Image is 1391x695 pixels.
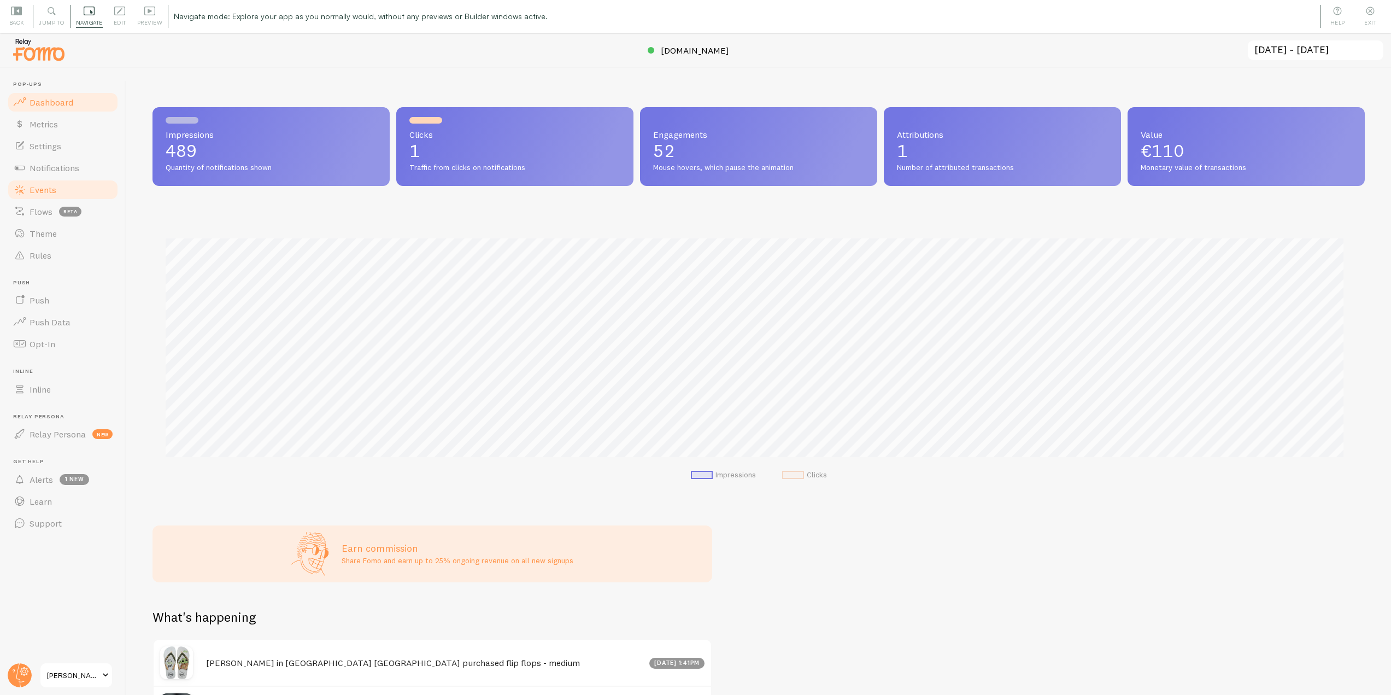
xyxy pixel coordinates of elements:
[166,163,377,173] span: Quantity of notifications shown
[7,91,119,113] a: Dashboard
[13,368,119,375] span: Inline
[59,207,81,217] span: beta
[30,119,58,130] span: Metrics
[30,228,57,239] span: Theme
[30,184,56,195] span: Events
[30,250,51,261] span: Rules
[409,163,620,173] span: Traffic from clicks on notifications
[7,311,119,333] a: Push Data
[30,496,52,507] span: Learn
[1141,130,1352,139] span: Value
[897,163,1108,173] span: Number of attributed transactions
[782,470,827,480] li: Clicks
[30,162,79,173] span: Notifications
[7,244,119,266] a: Rules
[7,469,119,490] a: Alerts 1 new
[653,163,864,173] span: Mouse hovers, which pause the animation
[206,657,643,669] h4: [PERSON_NAME] in [GEOGRAPHIC_DATA] [GEOGRAPHIC_DATA] purchased flip flops - medium
[7,289,119,311] a: Push
[649,658,705,669] div: [DATE] 1:41pm
[47,669,99,682] span: [PERSON_NAME]-test-store
[7,223,119,244] a: Theme
[60,474,89,485] span: 1 new
[13,413,119,420] span: Relay Persona
[409,142,620,160] p: 1
[7,490,119,512] a: Learn
[30,317,71,328] span: Push Data
[691,470,756,480] li: Impressions
[39,662,113,688] a: [PERSON_NAME]-test-store
[1141,163,1352,173] span: Monetary value of transactions
[11,36,66,63] img: fomo-relay-logo-orange.svg
[30,97,73,108] span: Dashboard
[13,458,119,465] span: Get Help
[653,130,864,139] span: Engagements
[30,429,86,440] span: Relay Persona
[30,295,49,306] span: Push
[30,384,51,395] span: Inline
[152,609,256,626] h2: What's happening
[7,135,119,157] a: Settings
[7,333,119,355] a: Opt-In
[7,157,119,179] a: Notifications
[7,378,119,400] a: Inline
[7,201,119,223] a: Flows beta
[342,542,573,554] h3: Earn commission
[13,279,119,287] span: Push
[7,179,119,201] a: Events
[30,141,61,151] span: Settings
[92,429,113,439] span: new
[30,518,62,529] span: Support
[30,338,55,349] span: Opt-In
[342,555,573,566] p: Share Fomo and earn up to 25% ongoing revenue on all new signups
[30,474,53,485] span: Alerts
[897,130,1108,139] span: Attributions
[7,512,119,534] a: Support
[653,142,864,160] p: 52
[409,130,620,139] span: Clicks
[166,130,377,139] span: Impressions
[7,113,119,135] a: Metrics
[30,206,52,217] span: Flows
[7,423,119,445] a: Relay Persona new
[897,142,1108,160] p: 1
[1141,140,1184,161] span: €110
[13,81,119,88] span: Pop-ups
[166,142,377,160] p: 489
